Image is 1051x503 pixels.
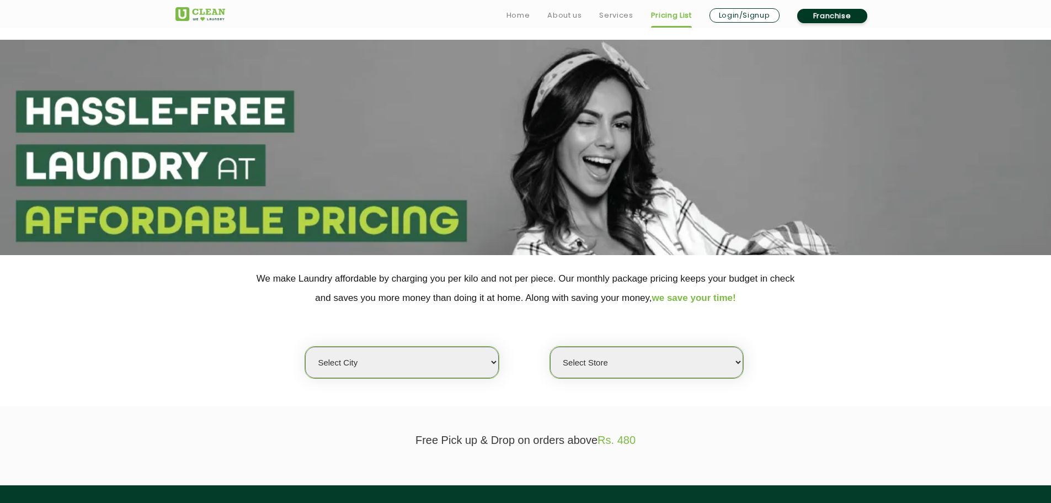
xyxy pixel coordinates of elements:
[651,9,692,22] a: Pricing List
[652,293,736,303] span: we save your time!
[597,434,636,446] span: Rs. 480
[175,269,876,308] p: We make Laundry affordable by charging you per kilo and not per piece. Our monthly package pricin...
[709,8,780,23] a: Login/Signup
[599,9,633,22] a: Services
[547,9,581,22] a: About us
[175,434,876,447] p: Free Pick up & Drop on orders above
[797,9,867,23] a: Franchise
[175,7,225,21] img: UClean Laundry and Dry Cleaning
[506,9,530,22] a: Home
